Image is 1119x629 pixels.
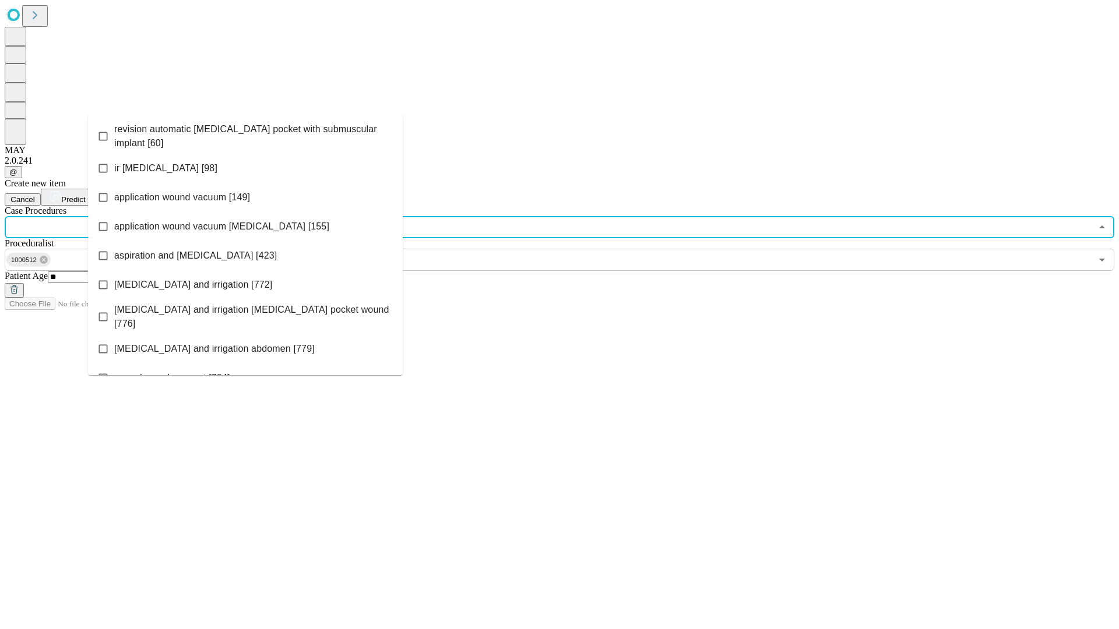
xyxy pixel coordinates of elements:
[5,166,22,178] button: @
[114,190,250,204] span: application wound vacuum [149]
[5,156,1114,166] div: 2.0.241
[5,271,48,281] span: Patient Age
[114,122,393,150] span: revision automatic [MEDICAL_DATA] pocket with submuscular implant [60]
[114,249,277,263] span: aspiration and [MEDICAL_DATA] [423]
[1094,252,1110,268] button: Open
[114,278,272,292] span: [MEDICAL_DATA] and irrigation [772]
[10,195,35,204] span: Cancel
[114,303,393,331] span: [MEDICAL_DATA] and irrigation [MEDICAL_DATA] pocket wound [776]
[114,220,329,234] span: application wound vacuum [MEDICAL_DATA] [155]
[114,161,217,175] span: ir [MEDICAL_DATA] [98]
[5,206,66,215] span: Scheduled Procedure
[6,253,41,267] span: 1000512
[5,178,66,188] span: Create new item
[1094,219,1110,235] button: Close
[5,238,54,248] span: Proceduralist
[9,168,17,176] span: @
[5,145,1114,156] div: MAY
[41,189,94,206] button: Predict
[114,342,315,356] span: [MEDICAL_DATA] and irrigation abdomen [779]
[114,371,230,385] span: wound vac placement [784]
[5,193,41,206] button: Cancel
[6,253,51,267] div: 1000512
[61,195,85,204] span: Predict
